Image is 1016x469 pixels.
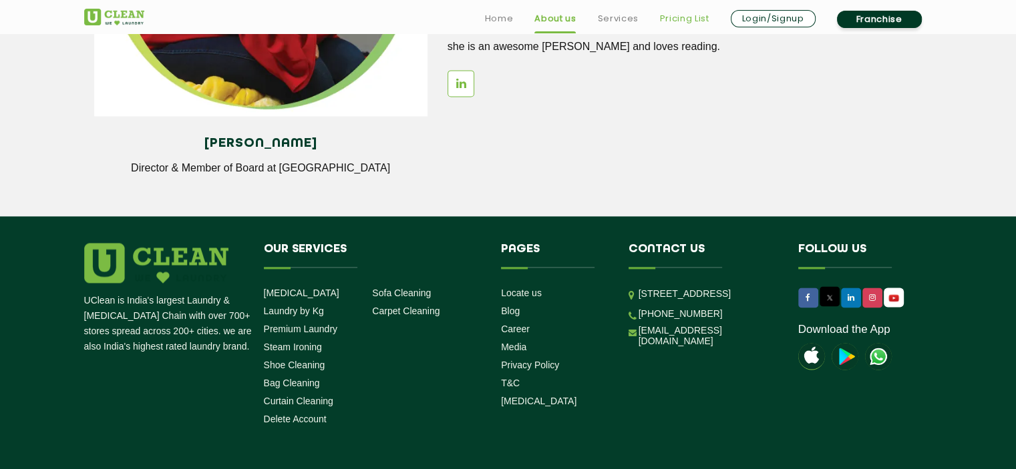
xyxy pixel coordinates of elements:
[264,360,325,370] a: Shoe Cleaning
[264,324,338,334] a: Premium Laundry
[832,343,858,370] img: playstoreicon.png
[501,288,542,298] a: Locate us
[865,343,892,370] img: UClean Laundry and Dry Cleaning
[501,342,526,352] a: Media
[104,162,417,174] p: Director & Member of Board at [GEOGRAPHIC_DATA]
[372,306,440,316] a: Carpet Cleaning
[501,306,520,316] a: Blog
[597,11,638,27] a: Services
[798,343,825,370] img: apple-icon.png
[639,325,778,346] a: [EMAIL_ADDRESS][DOMAIN_NAME]
[501,243,609,268] h4: Pages
[372,288,431,298] a: Sofa Cleaning
[264,306,324,316] a: Laundry by Kg
[84,243,228,283] img: logo.png
[639,308,723,319] a: [PHONE_NUMBER]
[639,286,778,302] p: [STREET_ADDRESS]
[731,10,816,27] a: Login/Signup
[264,378,320,388] a: Bag Cleaning
[629,243,778,268] h4: Contact us
[660,11,709,27] a: Pricing List
[837,11,922,28] a: Franchise
[798,323,890,336] a: Download the App
[501,396,576,406] a: [MEDICAL_DATA]
[264,414,327,424] a: Delete Account
[104,136,417,151] h4: [PERSON_NAME]
[885,291,902,305] img: UClean Laundry and Dry Cleaning
[534,11,576,27] a: About us
[84,9,144,25] img: UClean Laundry and Dry Cleaning
[501,378,520,388] a: T&C
[485,11,514,27] a: Home
[84,293,254,354] p: UClean is India's largest Laundry & [MEDICAL_DATA] Chain with over 700+ stores spread across 200+...
[264,396,333,406] a: Curtain Cleaning
[264,243,482,268] h4: Our Services
[798,243,916,268] h4: Follow us
[264,288,339,298] a: [MEDICAL_DATA]
[501,324,530,334] a: Career
[501,360,559,370] a: Privacy Policy
[264,342,322,352] a: Steam Ironing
